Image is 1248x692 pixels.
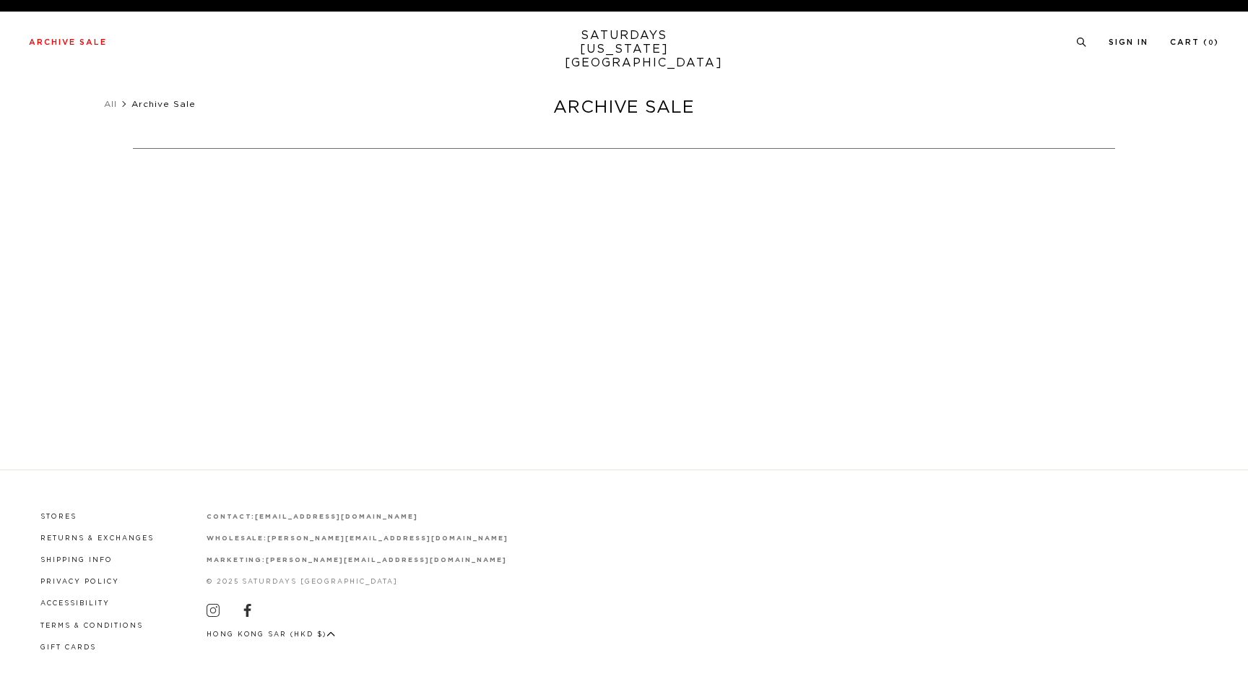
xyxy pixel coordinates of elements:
a: Archive Sale [29,38,107,46]
span: Archive Sale [131,100,196,108]
a: Shipping Info [40,557,113,563]
strong: wholesale: [207,535,268,542]
p: © 2025 Saturdays [GEOGRAPHIC_DATA] [207,576,508,587]
a: All [104,100,117,108]
strong: marketing: [207,557,266,563]
a: Accessibility [40,600,110,607]
button: Hong Kong SAR (HKD $) [207,629,336,640]
a: Gift Cards [40,644,96,651]
a: Stores [40,514,77,520]
strong: contact: [207,514,256,520]
a: Cart (0) [1170,38,1219,46]
a: [PERSON_NAME][EMAIL_ADDRESS][DOMAIN_NAME] [266,557,506,563]
a: Privacy Policy [40,579,119,585]
small: 0 [1208,40,1214,46]
a: [EMAIL_ADDRESS][DOMAIN_NAME] [255,514,417,520]
a: Sign In [1109,38,1148,46]
a: SATURDAYS[US_STATE][GEOGRAPHIC_DATA] [565,29,684,70]
a: [PERSON_NAME][EMAIL_ADDRESS][DOMAIN_NAME] [267,535,508,542]
a: Returns & Exchanges [40,535,154,542]
a: Terms & Conditions [40,623,143,629]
